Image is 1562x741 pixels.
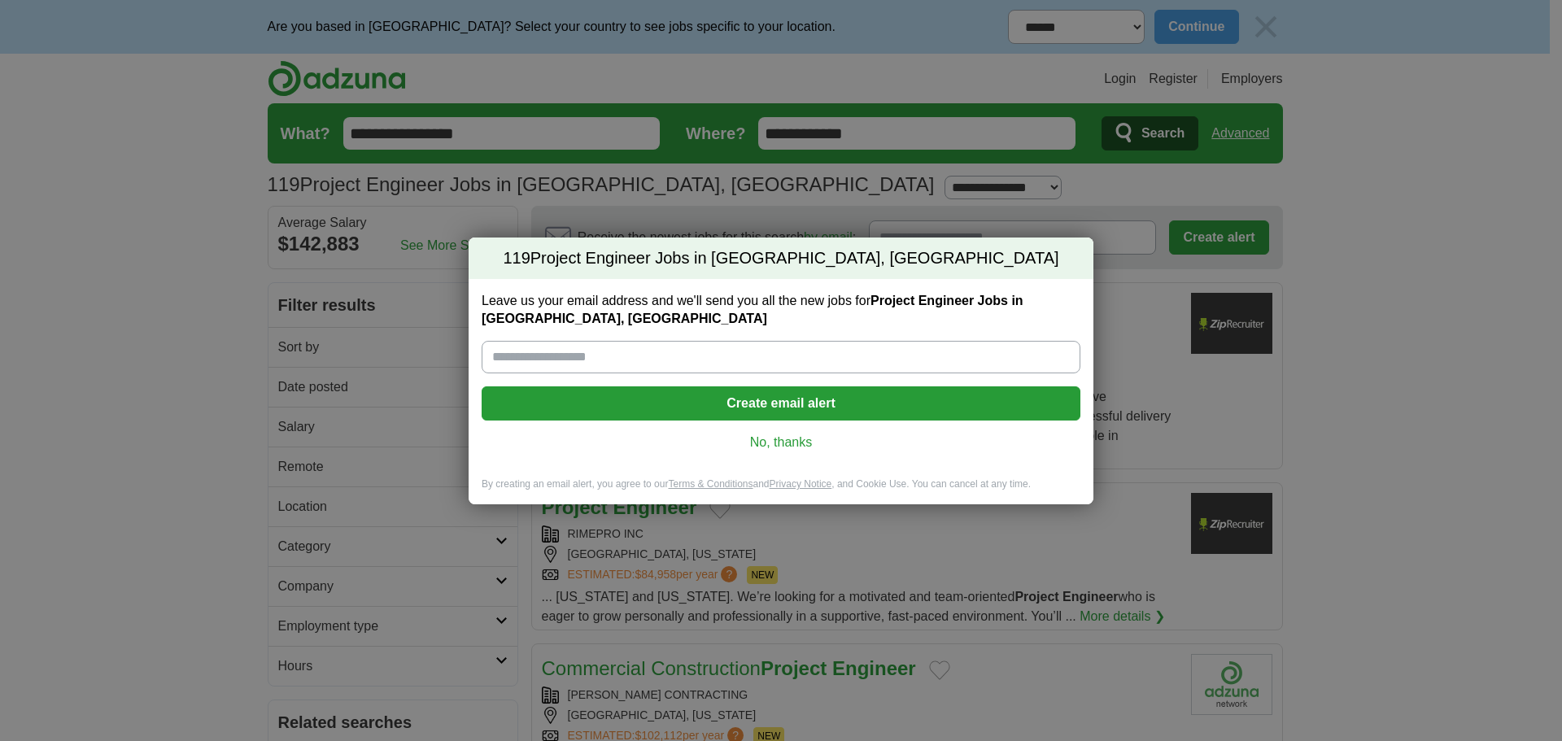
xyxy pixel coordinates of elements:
a: Privacy Notice [770,478,832,490]
a: Terms & Conditions [668,478,753,490]
a: No, thanks [495,434,1067,451]
button: Create email alert [482,386,1080,421]
label: Leave us your email address and we'll send you all the new jobs for [482,292,1080,328]
span: 119 [503,247,530,270]
h2: Project Engineer Jobs in [GEOGRAPHIC_DATA], [GEOGRAPHIC_DATA] [469,238,1093,280]
div: By creating an email alert, you agree to our and , and Cookie Use. You can cancel at any time. [469,477,1093,504]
